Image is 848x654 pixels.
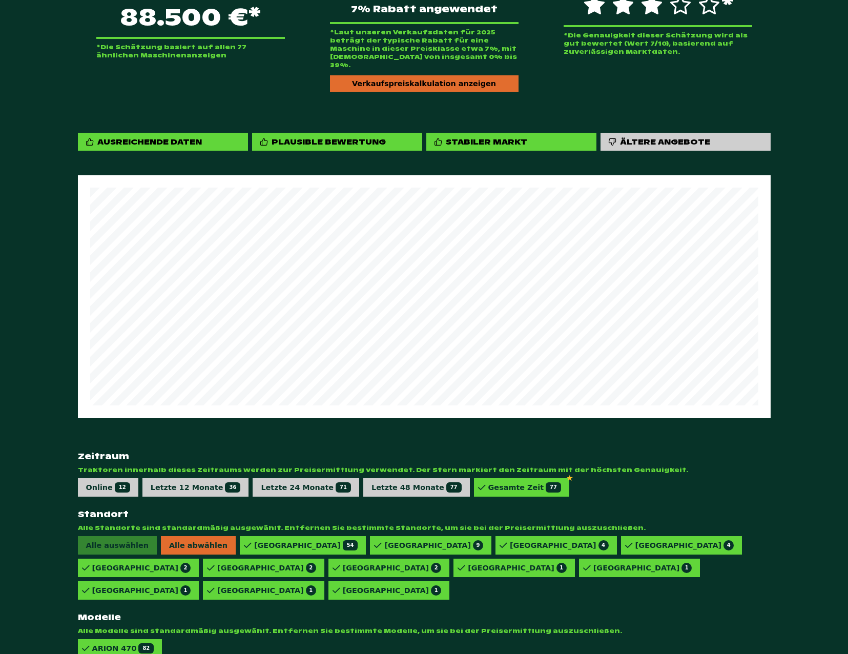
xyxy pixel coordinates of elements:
[473,540,483,550] span: 9
[601,133,771,151] div: Ältere Angebote
[217,563,316,573] div: [GEOGRAPHIC_DATA]
[78,509,771,520] strong: Standort
[225,482,240,493] span: 36
[78,451,771,462] strong: Zeitraum
[426,133,596,151] div: Stabiler Markt
[115,482,130,493] span: 12
[343,563,442,573] div: [GEOGRAPHIC_DATA]
[272,137,386,147] div: Plausible Bewertung
[92,563,191,573] div: [GEOGRAPHIC_DATA]
[306,563,316,573] span: 2
[254,540,358,550] div: [GEOGRAPHIC_DATA]
[546,482,561,493] span: 77
[261,482,351,493] div: Letzte 24 Monate
[330,75,519,92] div: Verkaufspreiskalkulation anzeigen
[468,563,567,573] div: [GEOGRAPHIC_DATA]
[330,28,519,69] p: *Laut unseren Verkaufsdaten für 2025 beträgt der typische Rabatt für eine Maschine in dieser Prei...
[180,585,191,596] span: 1
[564,31,752,56] p: *Die Genauigkeit dieser Schätzung wird als gut bewertet (Wert 7/10), basierend auf zuverlässigen ...
[351,5,498,14] span: 7% Rabatt angewendet
[446,482,462,493] span: 77
[446,137,527,147] div: Stabiler Markt
[161,536,236,555] span: Alle abwählen
[371,482,462,493] div: Letzte 48 Monate
[86,482,130,493] div: Online
[620,137,710,147] div: Ältere Angebote
[217,585,316,596] div: [GEOGRAPHIC_DATA]
[78,536,157,555] span: Alle auswählen
[92,643,154,653] div: ARION 470
[343,585,442,596] div: [GEOGRAPHIC_DATA]
[96,43,285,59] p: *Die Schätzung basiert auf allen 77 ähnlichen Maschinenanzeigen
[598,540,609,550] span: 4
[384,540,483,550] div: [GEOGRAPHIC_DATA]
[336,482,351,493] span: 71
[92,585,191,596] div: [GEOGRAPHIC_DATA]
[306,585,316,596] span: 1
[78,133,248,151] div: Ausreichende Daten
[138,643,154,653] span: 82
[488,482,561,493] div: Gesamte Zeit
[681,563,692,573] span: 1
[431,563,441,573] span: 2
[78,612,771,623] strong: Modelle
[635,540,734,550] div: [GEOGRAPHIC_DATA]
[556,563,567,573] span: 1
[431,585,441,596] span: 1
[510,540,609,550] div: [GEOGRAPHIC_DATA]
[252,133,422,151] div: Plausible Bewertung
[343,540,358,550] span: 54
[78,627,771,635] span: Alle Modelle sind standardmäßig ausgewählt. Entfernen Sie bestimmte Modelle, um sie bei der Preis...
[180,563,191,573] span: 2
[97,137,202,147] div: Ausreichende Daten
[78,466,771,474] span: Traktoren innerhalb dieses Zeitraums werden zur Preisermittlung verwendet. Der Stern markiert den...
[593,563,692,573] div: [GEOGRAPHIC_DATA]
[723,540,734,550] span: 4
[78,524,771,532] span: Alle Standorte sind standardmäßig ausgewählt. Entfernen Sie bestimmte Standorte, um sie bei der P...
[151,482,241,493] div: Letzte 12 Monate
